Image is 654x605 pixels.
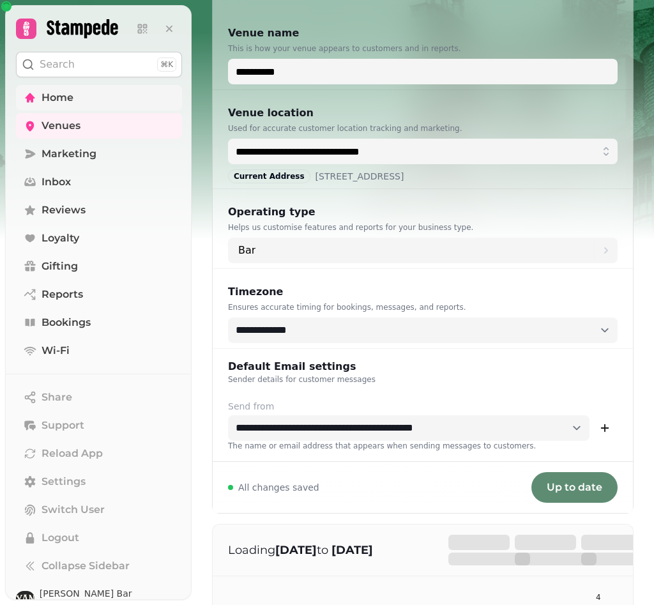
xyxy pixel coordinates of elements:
[16,497,182,523] button: Switch User
[16,52,182,77] button: Search⌘K
[42,446,103,461] span: Reload App
[228,26,618,41] div: Venue name
[228,374,376,385] div: Sender details for customer messages
[42,231,79,246] span: Loyalty
[42,474,86,489] span: Settings
[42,90,73,105] span: Home
[42,390,72,405] span: Share
[275,543,317,557] strong: [DATE]
[42,315,91,330] span: Bookings
[16,385,182,410] button: Share
[228,222,618,233] div: Helps us customise features and reports for your business type.
[238,243,255,258] p: Bar
[16,553,182,579] button: Collapse Sidebar
[16,254,182,279] a: Gifting
[228,169,310,183] div: Current Address
[16,113,182,139] a: Venues
[596,593,601,602] tspan: 4
[228,284,618,300] div: Timezone
[157,57,176,72] div: ⌘K
[16,282,182,307] a: Reports
[42,203,86,218] span: Reviews
[228,359,376,374] div: Default Email settings
[42,259,78,274] span: Gifting
[16,141,182,167] a: Marketing
[316,170,404,183] span: [STREET_ADDRESS]
[228,481,319,494] span: All changes saved
[228,302,618,312] div: Ensures accurate timing for bookings, messages, and reports.
[16,413,182,438] button: Support
[531,472,618,503] button: Up to date
[42,146,96,162] span: Marketing
[42,558,130,574] span: Collapse Sidebar
[16,338,182,364] a: Wi-Fi
[16,169,182,195] a: Inbox
[42,118,80,134] span: Venues
[228,204,618,220] div: Operating type
[42,343,70,358] span: Wi-Fi
[42,502,105,517] span: Switch User
[42,174,71,190] span: Inbox
[228,441,618,451] div: The name or email address that appears when sending messages to customers.
[16,226,182,251] a: Loyalty
[228,43,618,54] div: This is how your venue appears to customers and in reports.
[228,400,618,413] label: Send from
[40,589,182,598] span: [PERSON_NAME] Bar
[228,105,618,121] div: Venue location
[16,525,182,551] button: Logout
[16,310,182,335] a: Bookings
[40,57,75,72] p: Search
[42,287,83,302] span: Reports
[16,441,182,466] button: Reload App
[16,469,182,494] a: Settings
[331,543,373,557] strong: [DATE]
[16,197,182,223] a: Reviews
[547,482,602,493] span: Up to date
[16,85,182,111] a: Home
[228,541,423,559] p: Loading to
[42,530,79,546] span: Logout
[228,123,618,134] div: Used for accurate customer location tracking and marketing.
[42,418,84,433] span: Support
